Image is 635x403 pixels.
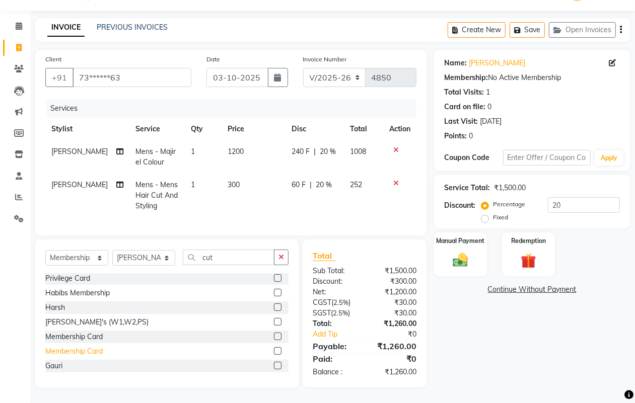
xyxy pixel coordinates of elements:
div: Membership: [444,72,488,83]
a: Add Tip [305,329,375,340]
span: Total [313,251,336,261]
div: Harsh [45,302,65,313]
div: Discount: [444,200,475,211]
span: 240 F [292,146,310,157]
div: Membership Card [45,346,103,357]
div: ₹30.00 [365,297,424,308]
span: 2.5% [333,309,348,317]
a: Continue Without Payment [436,284,628,295]
span: 1200 [228,147,244,156]
div: Gauri [45,361,62,371]
div: Service Total: [444,183,490,193]
span: SGST [313,308,331,317]
div: Name: [444,58,467,68]
button: Save [510,22,545,38]
div: Payable: [305,340,365,352]
span: | [314,146,316,157]
input: Enter Offer / Coupon Code [503,150,591,166]
span: 60 F [292,180,306,190]
div: ( ) [305,297,365,308]
input: Search [183,250,274,265]
div: Card on file: [444,102,485,112]
div: [PERSON_NAME]'s (W1,W2,PS) [45,317,149,328]
span: | [310,180,312,190]
div: ₹30.00 [365,308,424,318]
label: Percentage [493,200,525,209]
div: ₹1,260.00 [365,318,424,329]
span: CGST [313,298,331,307]
div: Balance : [305,367,365,377]
div: Discount: [305,276,365,287]
img: _cash.svg [448,252,472,269]
button: +91 [45,68,74,87]
div: ( ) [305,308,365,318]
div: ₹1,500.00 [494,183,526,193]
span: 252 [350,180,362,189]
th: Action [383,118,416,140]
div: 1 [486,87,490,98]
div: Total: [305,318,365,329]
th: Price [222,118,286,140]
a: INVOICE [47,19,85,37]
th: Total [344,118,383,140]
th: Stylist [45,118,129,140]
div: ₹0 [365,353,424,365]
div: ₹1,500.00 [365,266,424,276]
div: Habibs Membership [45,288,110,298]
span: 1008 [350,147,366,156]
div: [DATE] [480,116,502,127]
a: [PERSON_NAME] [469,58,525,68]
span: 1 [191,147,195,156]
label: Redemption [511,236,546,246]
th: Service [129,118,185,140]
label: Manual Payment [437,236,485,246]
span: [PERSON_NAME] [51,180,108,189]
span: 20 % [316,180,332,190]
label: Invoice Number [303,55,347,64]
div: Net: [305,287,365,297]
div: Paid: [305,353,365,365]
button: Apply [595,150,623,166]
span: Mens - Majirel Colour [135,147,176,167]
div: ₹1,260.00 [365,367,424,377]
label: Date [206,55,220,64]
th: Disc [286,118,344,140]
label: Fixed [493,213,508,222]
input: Search by Name/Mobile/Email/Code [73,68,191,87]
div: Total Visits: [444,87,484,98]
div: Services [46,99,424,118]
div: ₹0 [375,329,424,340]
span: 2.5% [333,298,348,306]
button: Open Invoices [549,22,616,38]
div: No Active Membership [444,72,620,83]
span: 300 [228,180,240,189]
div: ₹1,200.00 [365,287,424,297]
div: ₹1,260.00 [365,340,424,352]
div: 0 [487,102,491,112]
div: Last Visit: [444,116,478,127]
label: Client [45,55,61,64]
div: Points: [444,131,467,141]
th: Qty [185,118,222,140]
button: Create New [448,22,506,38]
div: Coupon Code [444,152,503,163]
span: [PERSON_NAME] [51,147,108,156]
div: Privilege Card [45,273,90,284]
span: 20 % [320,146,336,157]
div: ₹300.00 [365,276,424,287]
a: PREVIOUS INVOICES [97,23,168,32]
div: 0 [469,131,473,141]
div: Sub Total: [305,266,365,276]
span: 1 [191,180,195,189]
span: Mens - Mens Hair Cut And Styling [135,180,178,210]
div: Membership Card [45,332,103,342]
img: _gift.svg [516,252,540,270]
